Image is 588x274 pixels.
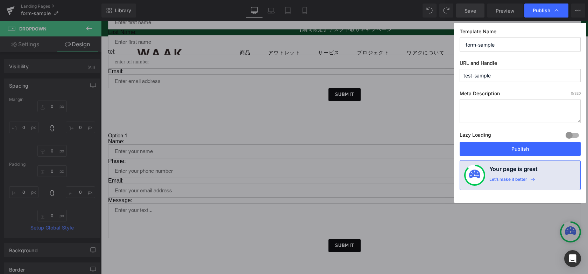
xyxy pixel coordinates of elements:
button: Submit [227,218,260,231]
p: tel: [7,28,480,34]
label: Template Name [460,28,581,37]
input: Enter email address [7,53,480,67]
input: Enter your email address [7,163,480,177]
button: Submit [227,67,260,80]
label: Lazy Loading [460,130,491,142]
label: Meta Description [460,90,581,100]
div: Open Intercom Messenger [564,250,581,267]
button: Publish [460,142,581,156]
input: Enter your phone number [7,143,480,157]
p: Phone: [7,137,480,143]
div: Let’s make it better [489,177,527,186]
input: Enter your name [7,123,480,137]
p: Email: [7,157,480,163]
p: Message: [7,177,480,182]
p: Last Name: [7,8,480,14]
img: onboarding-status.svg [469,170,480,181]
span: 0 [571,91,573,95]
label: URL and Handle [460,60,581,69]
p: Email: [7,48,480,53]
span: Publish [533,7,550,14]
p: Name: [7,118,480,123]
input: Enter first name [7,14,480,28]
h4: Your page is great [489,165,538,177]
input: enter tel number [7,34,480,48]
span: /320 [571,91,581,95]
